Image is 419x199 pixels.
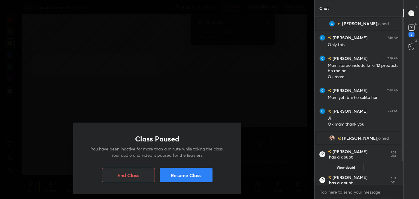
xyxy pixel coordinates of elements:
[388,151,399,158] div: 7:53 AM
[377,21,389,26] span: joined
[415,38,417,43] p: G
[329,21,335,27] img: 3
[328,63,399,74] div: Mam stereo include kr kr 12 products bn rhe hai
[319,55,325,61] img: 3
[88,146,227,158] p: You have been inactive for more than a minute while taking the class. Your audio and video is pau...
[328,110,331,113] img: no-rating-badge.077c3623.svg
[337,22,341,26] img: no-rating-badge.077c3623.svg
[328,89,331,92] img: no-rating-badge.077c3623.svg
[328,42,399,48] div: Only this
[342,136,377,141] span: [PERSON_NAME]
[388,177,399,184] div: 7:54 AM
[315,0,334,16] p: Chat
[328,36,331,40] img: no-rating-badge.077c3623.svg
[387,36,399,40] div: 7:36 AM
[331,108,368,114] h6: [PERSON_NAME]
[160,168,213,182] button: Resume Class
[329,135,335,141] img: 6a6f55dc78624f7aa66b82f8e7169dfe.jpg
[328,163,364,172] button: View doubt
[328,74,399,80] div: Ok mam
[328,121,399,127] div: Ok mam thank you
[331,175,368,180] h6: [PERSON_NAME]
[337,137,341,140] img: no-rating-badge.077c3623.svg
[328,57,331,60] img: no-rating-badge.077c3623.svg
[415,22,417,26] p: D
[135,135,179,143] h1: Class Paused
[328,154,353,160] span: has a doubt
[331,55,368,61] h6: [PERSON_NAME]
[342,21,377,26] span: [PERSON_NAME]
[102,168,155,182] button: End Class
[315,16,403,185] div: grid
[331,149,368,154] h6: [PERSON_NAME]
[408,32,414,37] div: 2
[328,149,331,154] img: no-rating-badge.077c3623.svg
[387,57,399,60] div: 7:39 AM
[328,180,353,186] span: has a doubt
[377,136,389,141] span: joined
[328,95,399,101] div: Mam yeh bhi ho sakta hai
[328,175,331,180] img: no-rating-badge.077c3623.svg
[415,5,417,9] p: T
[319,108,325,114] img: 3
[319,35,325,41] img: 3
[331,87,368,94] h6: [PERSON_NAME]
[331,34,368,41] h6: [PERSON_NAME]
[387,89,399,92] div: 7:40 AM
[388,109,399,113] div: 7:41 AM
[328,115,399,121] div: Ji
[319,88,325,94] img: 3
